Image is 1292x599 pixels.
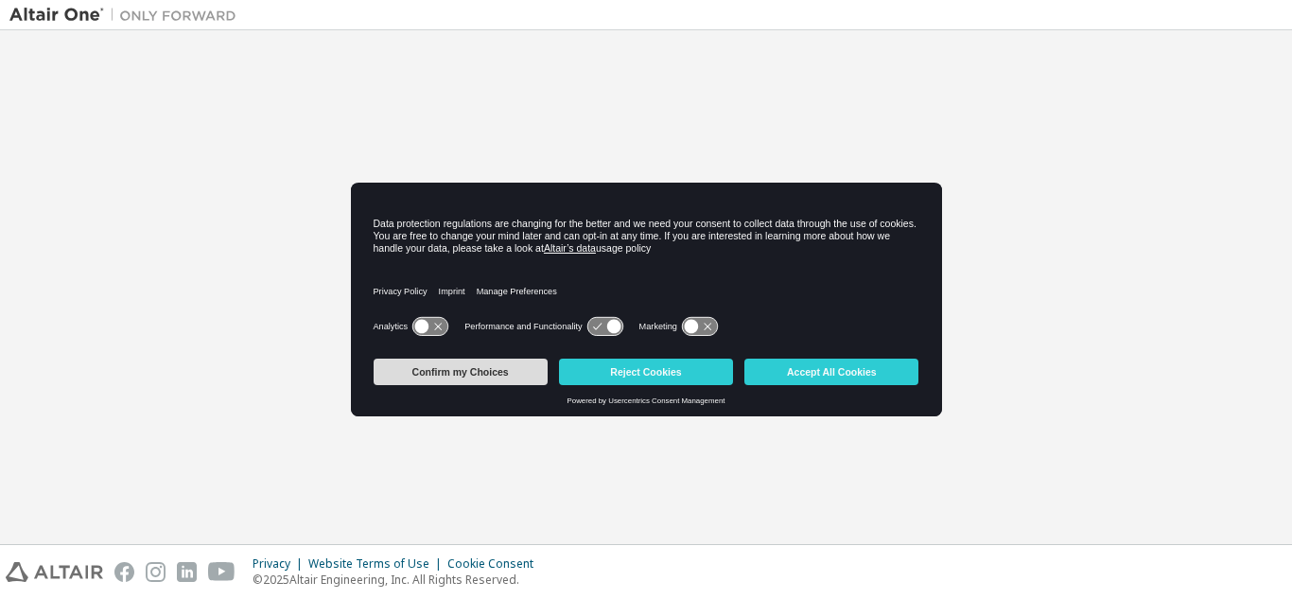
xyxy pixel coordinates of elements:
[177,562,197,582] img: linkedin.svg
[9,6,246,25] img: Altair One
[114,562,134,582] img: facebook.svg
[6,562,103,582] img: altair_logo.svg
[253,556,308,572] div: Privacy
[146,562,166,582] img: instagram.svg
[208,562,236,582] img: youtube.svg
[253,572,545,588] p: © 2025 Altair Engineering, Inc. All Rights Reserved.
[308,556,447,572] div: Website Terms of Use
[447,556,545,572] div: Cookie Consent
